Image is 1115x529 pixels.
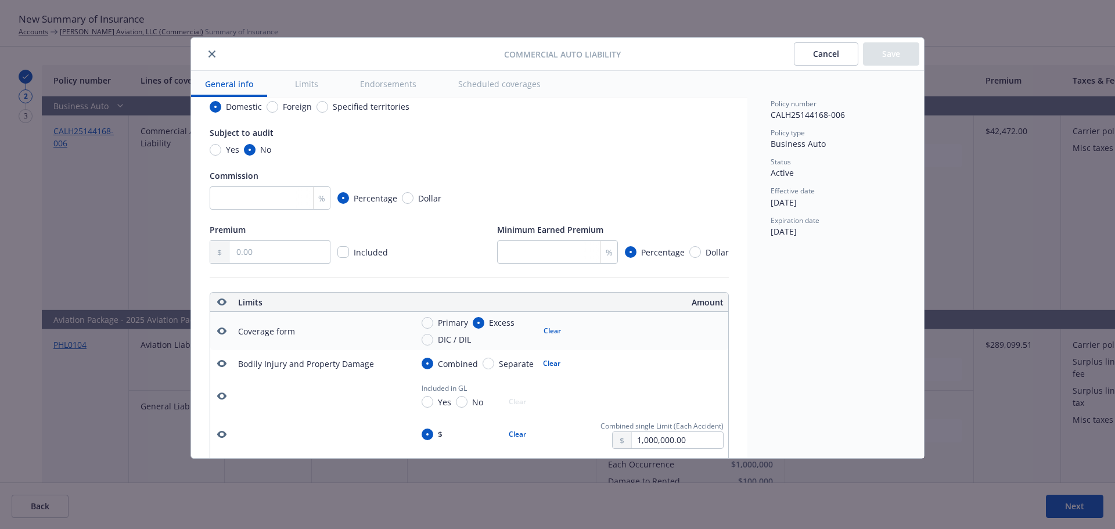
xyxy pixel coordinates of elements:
[346,71,430,97] button: Endorsements
[497,224,603,235] span: Minimum Earned Premium
[771,197,797,208] span: [DATE]
[333,100,409,113] span: Specified territories
[418,192,441,204] span: Dollar
[233,293,431,312] th: Limits
[606,246,613,258] span: %
[422,396,433,408] input: Yes
[502,426,533,442] button: Clear
[771,215,819,225] span: Expiration date
[267,101,278,113] input: Foreign
[771,186,815,196] span: Effective date
[472,396,483,408] span: No
[210,144,221,156] input: Yes
[473,317,484,329] input: Excess
[771,99,817,109] span: Policy number
[438,333,471,346] span: DIC / DIL
[499,358,534,370] span: Separate
[625,246,636,258] input: Percentage
[486,293,728,312] th: Amount
[422,383,467,393] span: Included in GL
[226,100,262,113] span: Domestic
[489,316,515,329] span: Excess
[422,429,433,440] input: $
[191,71,267,97] button: General info
[229,241,330,263] input: 0.00
[260,143,271,156] span: No
[422,358,433,369] input: Combined
[316,101,328,113] input: Specified territories
[641,246,685,258] span: Percentage
[238,358,374,370] div: Bodily Injury and Property Damage
[444,71,555,97] button: Scheduled coverages
[632,432,723,448] input: 0.00
[210,170,258,181] span: Commission
[422,334,433,346] input: DIC / DIL
[438,358,478,370] span: Combined
[402,192,413,204] input: Dollar
[600,421,724,431] span: Combined single Limit (Each Accident)
[771,109,845,120] span: CALH25144168-006
[283,100,312,113] span: Foreign
[337,192,349,204] input: Percentage
[771,138,826,149] span: Business Auto
[771,167,794,178] span: Active
[706,246,729,258] span: Dollar
[771,128,805,138] span: Policy type
[226,143,239,156] span: Yes
[210,127,274,138] span: Subject to audit
[244,144,256,156] input: No
[354,247,388,258] span: Included
[536,355,567,372] button: Clear
[456,396,467,408] input: No
[354,192,397,204] span: Percentage
[210,224,246,235] span: Premium
[422,317,433,329] input: Primary
[483,358,494,369] input: Separate
[281,71,332,97] button: Limits
[205,47,219,61] button: close
[689,246,701,258] input: Dollar
[238,325,295,337] div: Coverage form
[438,316,468,329] span: Primary
[771,226,797,237] span: [DATE]
[504,48,621,60] span: Commercial Auto Liability
[438,396,451,408] span: Yes
[537,323,568,339] button: Clear
[438,428,443,440] span: $
[318,192,325,204] span: %
[210,101,221,113] input: Domestic
[794,42,858,66] button: Cancel
[771,157,791,167] span: Status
